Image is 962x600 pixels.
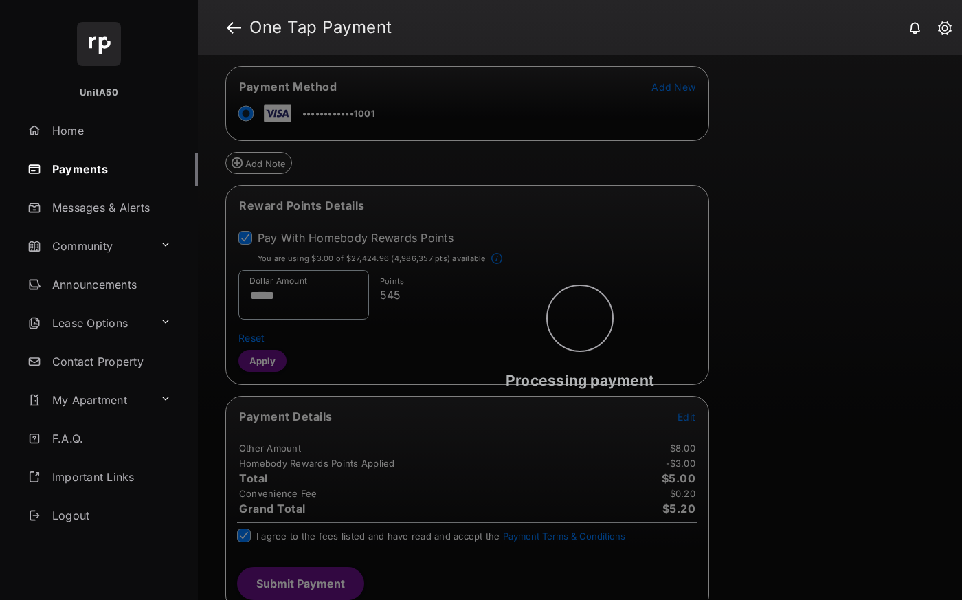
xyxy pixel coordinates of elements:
[22,499,198,532] a: Logout
[22,191,198,224] a: Messages & Alerts
[22,268,198,301] a: Announcements
[22,345,198,378] a: Contact Property
[22,422,198,455] a: F.A.Q.
[77,22,121,66] img: svg+xml;base64,PHN2ZyB4bWxucz0iaHR0cDovL3d3dy53My5vcmcvMjAwMC9zdmciIHdpZHRoPSI2NCIgaGVpZ2h0PSI2NC...
[80,86,118,100] p: UnitA50
[249,19,392,36] strong: One Tap Payment
[22,460,177,493] a: Important Links
[506,372,654,389] span: Processing payment
[22,230,155,263] a: Community
[22,114,198,147] a: Home
[22,307,155,340] a: Lease Options
[22,384,155,416] a: My Apartment
[22,153,198,186] a: Payments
